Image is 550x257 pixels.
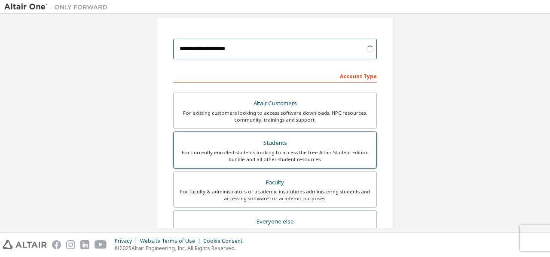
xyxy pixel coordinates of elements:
div: For existing customers looking to access software downloads, HPC resources, community, trainings ... [179,110,371,123]
div: Cookie Consent [203,238,247,245]
img: altair_logo.svg [3,240,47,249]
div: Altair Customers [179,98,371,110]
div: Website Terms of Use [140,238,203,245]
p: © 2025 Altair Engineering, Inc. All Rights Reserved. [115,245,247,252]
div: Account Type [173,69,377,83]
div: For faculty & administrators of academic institutions administering students and accessing softwa... [179,188,371,202]
img: Altair One [4,3,112,11]
img: youtube.svg [95,240,107,249]
div: Faculty [179,177,371,189]
img: instagram.svg [66,240,75,249]
div: For currently enrolled students looking to access the free Altair Student Edition bundle and all ... [179,149,371,163]
img: linkedin.svg [80,240,89,249]
div: Everyone else [179,216,371,228]
div: Students [179,137,371,149]
img: facebook.svg [52,240,61,249]
div: Privacy [115,238,140,245]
